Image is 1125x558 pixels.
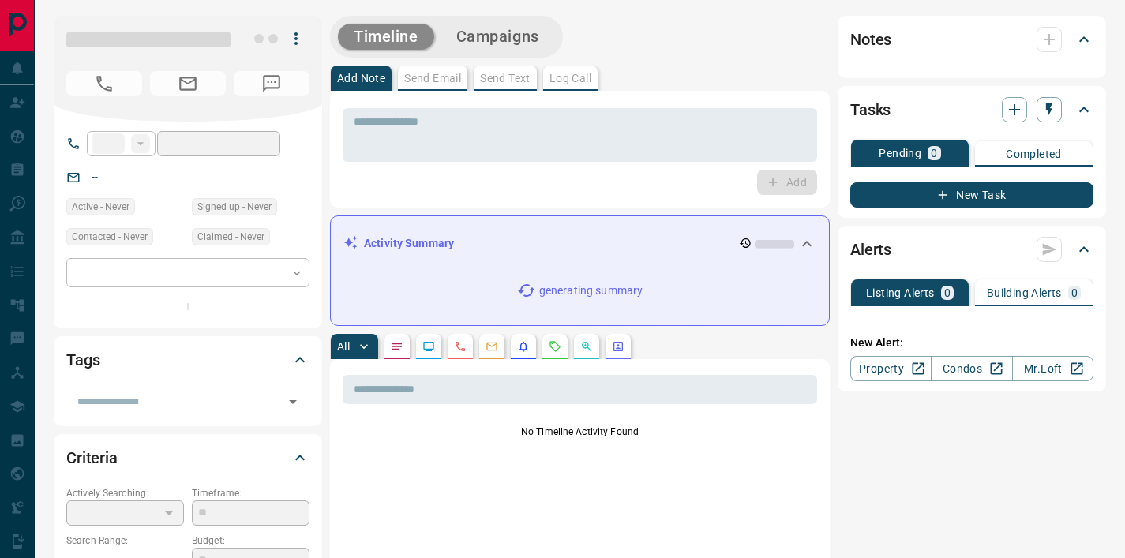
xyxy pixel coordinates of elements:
button: New Task [850,182,1093,208]
span: Active - Never [72,199,129,215]
p: Timeframe: [192,486,309,500]
span: Claimed - Never [197,229,264,245]
span: No Number [234,71,309,96]
h2: Notes [850,27,891,52]
p: Budget: [192,534,309,548]
p: Pending [879,148,921,159]
div: Tasks [850,91,1093,129]
h2: Tags [66,347,99,373]
p: New Alert: [850,335,1093,351]
a: -- [92,170,98,183]
p: Actively Searching: [66,486,184,500]
p: Add Note [337,73,385,84]
span: No Email [150,71,226,96]
h2: Criteria [66,445,118,470]
span: No Number [66,71,142,96]
p: All [337,341,350,352]
p: Search Range: [66,534,184,548]
p: 0 [931,148,937,159]
span: Contacted - Never [72,229,148,245]
div: Activity Summary [343,229,816,258]
p: 0 [944,287,951,298]
p: Listing Alerts [866,287,935,298]
div: Criteria [66,439,309,477]
button: Open [282,391,304,413]
a: Mr.Loft [1012,356,1093,381]
svg: Listing Alerts [517,340,530,353]
svg: Requests [549,340,561,353]
a: Property [850,356,932,381]
svg: Notes [391,340,403,353]
p: No Timeline Activity Found [343,425,817,439]
span: Signed up - Never [197,199,272,215]
p: generating summary [539,283,643,299]
a: Condos [931,356,1012,381]
svg: Agent Actions [612,340,624,353]
button: Timeline [338,24,434,50]
p: Completed [1006,148,1062,159]
div: Tags [66,341,309,379]
svg: Lead Browsing Activity [422,340,435,353]
svg: Emails [486,340,498,353]
p: Activity Summary [364,235,454,252]
button: Campaigns [441,24,555,50]
div: Notes [850,21,1093,58]
p: 0 [1071,287,1078,298]
div: Alerts [850,230,1093,268]
h2: Alerts [850,237,891,262]
svg: Calls [454,340,467,353]
svg: Opportunities [580,340,593,353]
h2: Tasks [850,97,891,122]
p: Building Alerts [987,287,1062,298]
